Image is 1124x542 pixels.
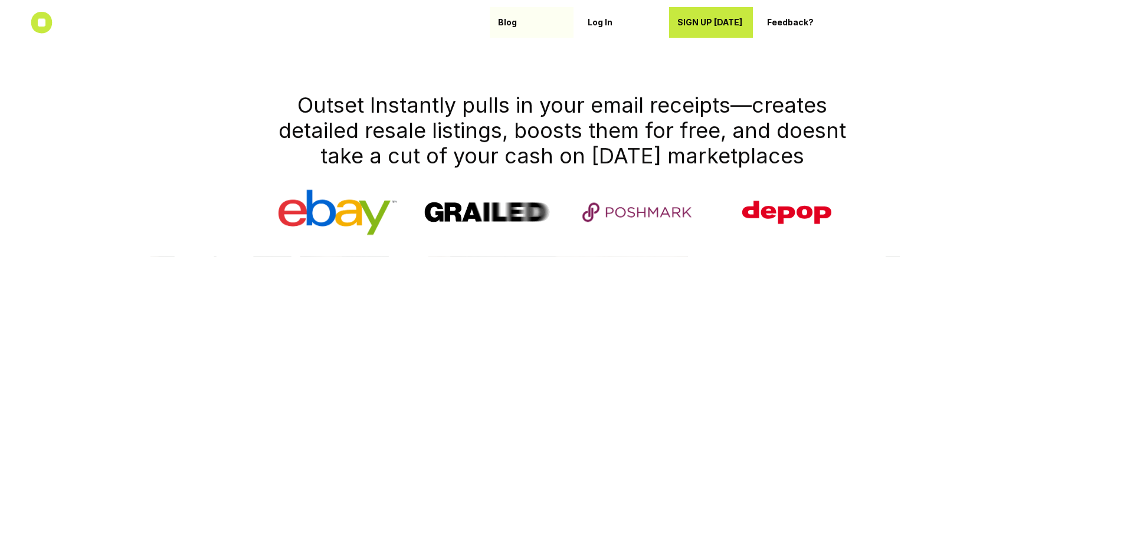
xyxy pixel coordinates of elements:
p: SIGN UP [DATE] [677,18,745,28]
a: Blog [490,7,574,38]
p: Log In [588,18,655,28]
h1: Outset Instantly pulls in your email receipts—creates detailed resale listings, boosts them for f... [267,93,857,169]
a: SIGN UP [DATE] [669,7,753,38]
a: Log In [579,7,663,38]
p: Feedback? [767,18,834,28]
a: Feedback? [759,7,843,38]
p: Blog [498,18,565,28]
